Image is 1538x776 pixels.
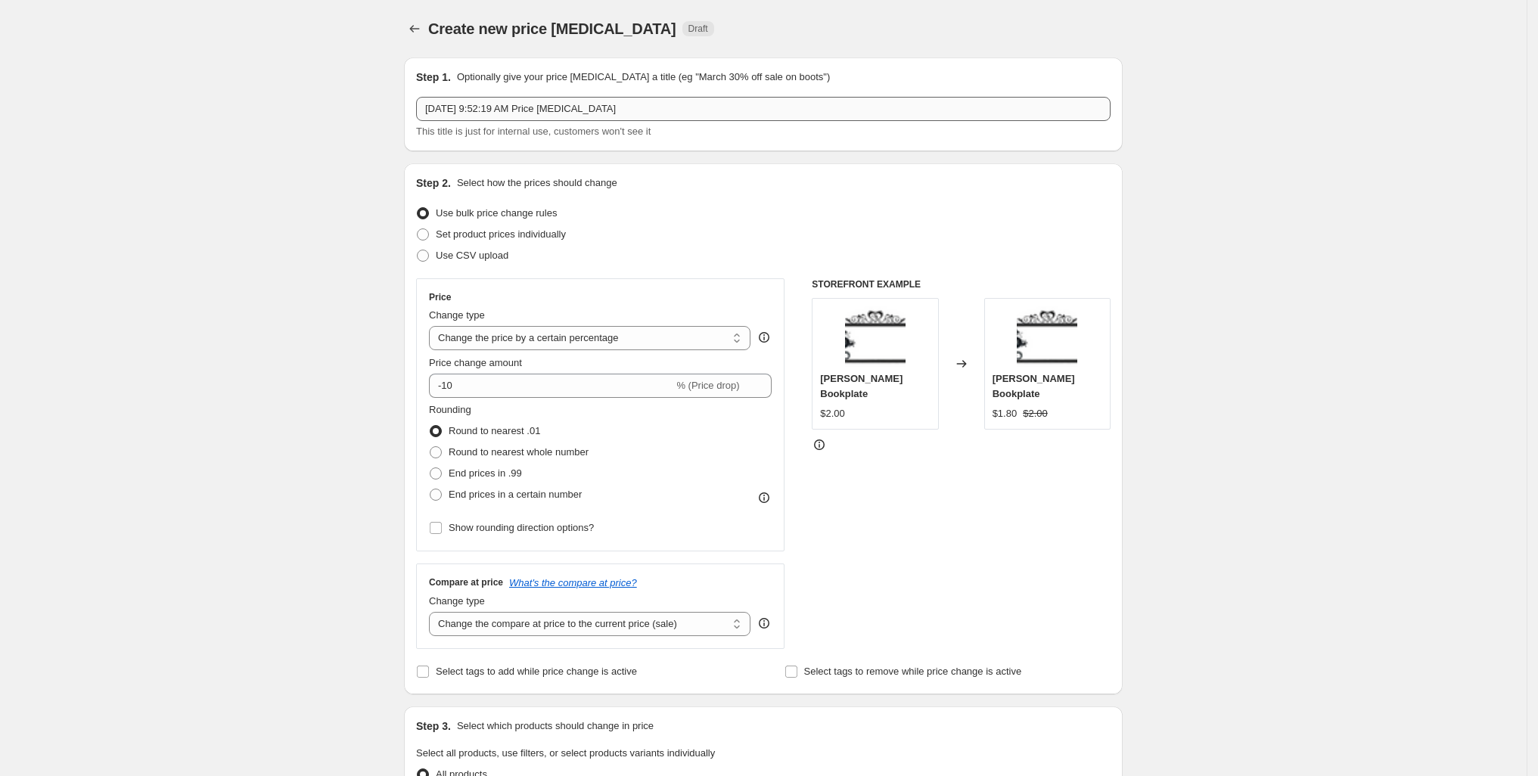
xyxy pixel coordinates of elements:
p: Optionally give your price [MEDICAL_DATA] a title (eg "March 30% off sale on boots") [457,70,830,85]
p: Select how the prices should change [457,175,617,191]
span: Round to nearest .01 [449,425,540,436]
div: help [757,330,772,345]
span: End prices in .99 [449,467,522,479]
span: This title is just for internal use, customers won't see it [416,126,651,137]
span: Use bulk price change rules [436,207,557,219]
span: Price change amount [429,357,522,368]
span: Show rounding direction options? [449,522,594,533]
img: Dragon_Bookplate_80x.png [845,306,906,367]
span: Use CSV upload [436,250,508,261]
span: Change type [429,309,485,321]
input: 30% off holiday sale [416,97,1111,121]
h3: Price [429,291,451,303]
span: % (Price drop) [676,380,739,391]
h3: Compare at price [429,576,503,588]
button: What's the compare at price? [509,577,637,588]
span: Draft [688,23,708,35]
div: help [757,616,772,631]
span: Round to nearest whole number [449,446,589,458]
span: End prices in a certain number [449,489,582,500]
span: Select all products, use filters, or select products variants individually [416,747,715,759]
span: Create new price [MEDICAL_DATA] [428,20,676,37]
h2: Step 1. [416,70,451,85]
span: [PERSON_NAME] Bookplate [820,373,903,399]
div: $1.80 [993,406,1018,421]
input: -15 [429,374,673,398]
span: [PERSON_NAME] Bookplate [993,373,1075,399]
strike: $2.00 [1023,406,1048,421]
h2: Step 3. [416,719,451,734]
div: $2.00 [820,406,845,421]
img: Dragon_Bookplate_80x.png [1017,306,1077,367]
span: Select tags to add while price change is active [436,666,637,677]
span: Set product prices individually [436,228,566,240]
span: Change type [429,595,485,607]
span: Select tags to remove while price change is active [804,666,1022,677]
span: Rounding [429,404,471,415]
h2: Step 2. [416,175,451,191]
button: Price change jobs [404,18,425,39]
p: Select which products should change in price [457,719,654,734]
h6: STOREFRONT EXAMPLE [812,278,1111,290]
